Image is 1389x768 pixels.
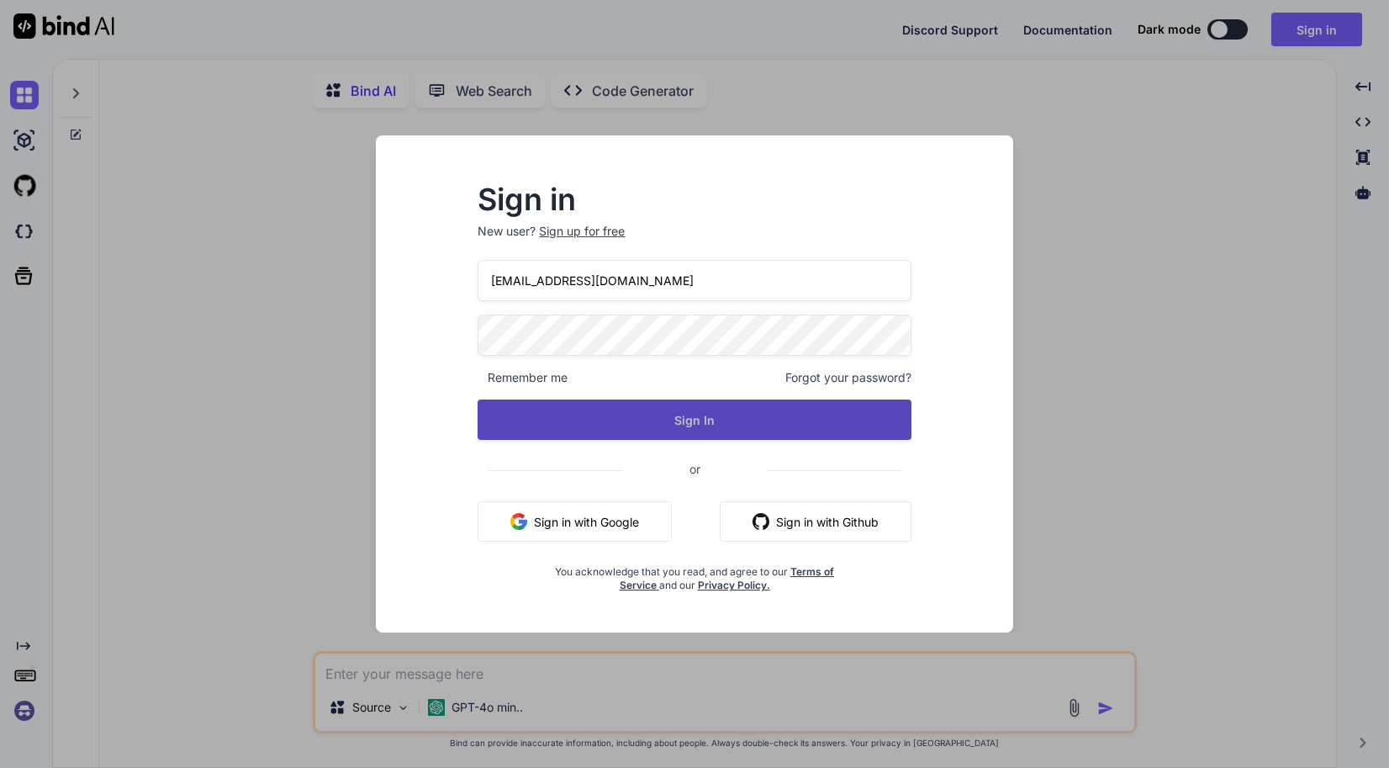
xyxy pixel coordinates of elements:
img: github [753,513,769,530]
div: You acknowledge that you read, and agree to our and our [550,555,839,592]
span: or [622,448,768,490]
button: Sign in with Github [720,501,911,542]
span: Forgot your password? [785,369,911,386]
div: Sign up for free [539,223,625,240]
p: New user? [478,223,911,260]
button: Sign In [478,400,911,440]
button: Sign in with Google [478,501,672,542]
h2: Sign in [478,186,911,213]
a: Terms of Service [620,565,835,591]
span: Remember me [478,369,568,386]
img: google [510,513,527,530]
input: Login or Email [478,260,911,301]
a: Privacy Policy. [698,579,770,591]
